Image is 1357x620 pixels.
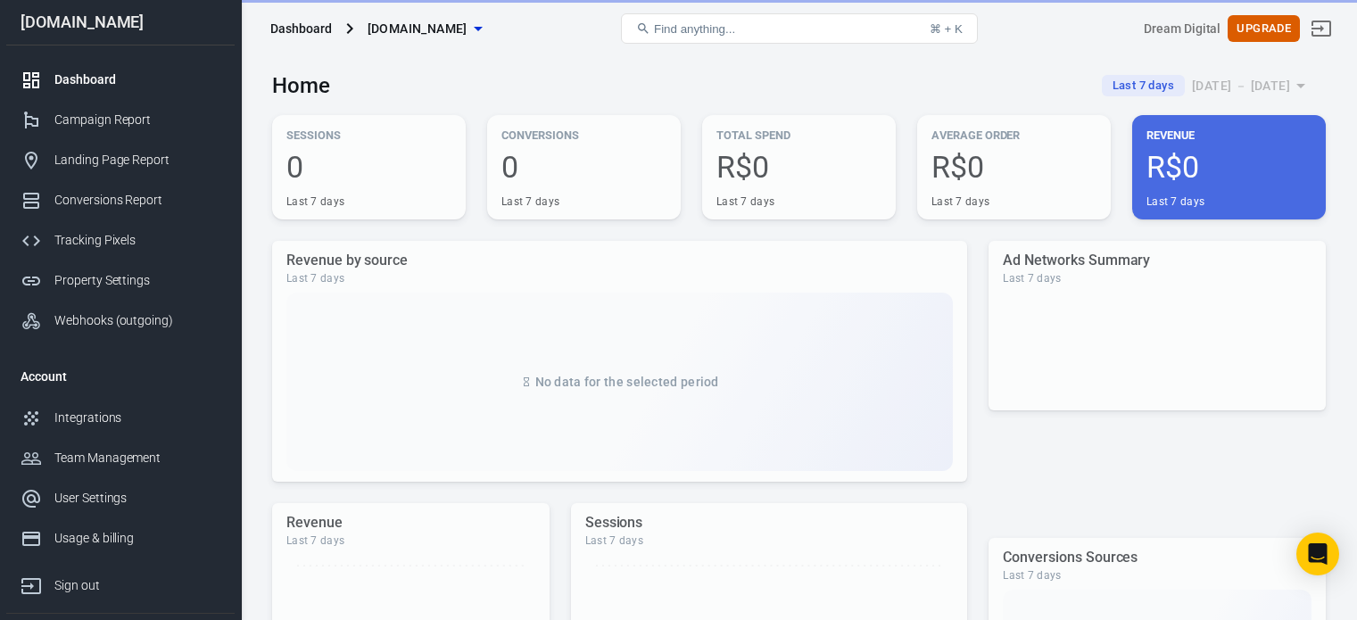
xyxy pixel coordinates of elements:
a: Dashboard [6,60,235,100]
div: Team Management [54,449,220,467]
div: Campaign Report [54,111,220,129]
a: Landing Page Report [6,140,235,180]
div: Conversions Report [54,191,220,210]
div: ⌘ + K [930,22,963,36]
a: Conversions Report [6,180,235,220]
a: Property Settings [6,260,235,301]
div: Property Settings [54,271,220,290]
div: Dashboard [270,20,332,37]
div: [DOMAIN_NAME] [6,14,235,30]
a: Sign out [1300,7,1343,50]
a: Sign out [6,558,235,606]
a: Integrations [6,398,235,438]
a: Webhooks (outgoing) [6,301,235,341]
div: User Settings [54,489,220,508]
div: Tracking Pixels [54,231,220,250]
h3: Home [272,73,330,98]
button: [DOMAIN_NAME] [360,12,489,45]
li: Account [6,355,235,398]
div: Dashboard [54,70,220,89]
span: bdcnews.site [368,18,468,40]
a: Tracking Pixels [6,220,235,260]
span: Find anything... [654,22,735,36]
button: Find anything...⌘ + K [621,13,978,44]
button: Upgrade [1228,15,1300,43]
div: Webhooks (outgoing) [54,311,220,330]
div: Usage & billing [54,529,220,548]
div: Landing Page Report [54,151,220,169]
a: User Settings [6,478,235,518]
div: Account id: 3Y0cixK8 [1144,20,1220,38]
a: Campaign Report [6,100,235,140]
div: Sign out [54,576,220,595]
div: Open Intercom Messenger [1296,533,1339,575]
div: Integrations [54,409,220,427]
a: Usage & billing [6,518,235,558]
a: Team Management [6,438,235,478]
